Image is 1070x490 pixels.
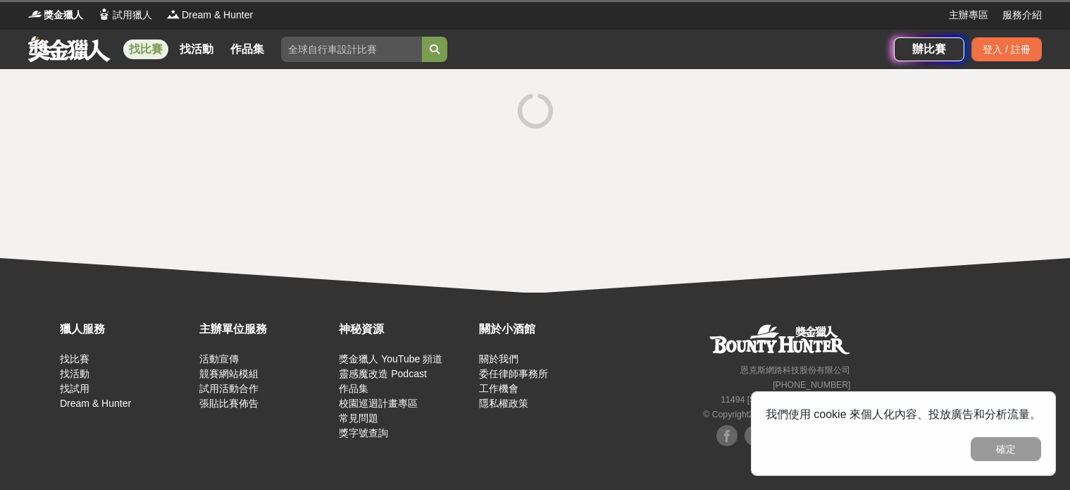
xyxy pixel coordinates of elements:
[166,8,253,23] a: LogoDream & Hunter
[28,8,83,23] a: Logo獎金獵人
[1002,8,1042,23] a: 服務介紹
[894,37,964,61] a: 辦比賽
[60,368,89,379] a: 找活動
[113,8,152,23] span: 試用獵人
[225,39,270,59] a: 作品集
[703,410,850,419] small: © Copyright 2025 . All Rights Reserved.
[479,321,611,338] div: 關於小酒館
[174,39,219,59] a: 找活動
[60,398,131,409] a: Dream & Hunter
[339,368,426,379] a: 靈感魔改造 Podcast
[97,8,152,23] a: Logo試用獵人
[281,37,422,62] input: 全球自行車設計比賽
[339,412,378,424] a: 常見問題
[28,7,42,21] img: Logo
[766,408,1041,420] span: 我們使用 cookie 來個人化內容、投放廣告和分析流量。
[199,353,239,365] a: 活動宣傳
[44,8,83,23] span: 獎金獵人
[773,380,850,390] small: [PHONE_NUMBER]
[60,353,89,365] a: 找比賽
[339,383,368,394] a: 作品集
[97,7,111,21] img: Logo
[949,8,988,23] a: 主辦專區
[60,321,192,338] div: 獵人服務
[971,37,1042,61] div: 登入 / 註冊
[199,321,332,338] div: 主辦單位服務
[60,383,89,394] a: 找試用
[123,39,168,59] a: 找比賽
[199,398,259,409] a: 張貼比賽佈告
[339,321,471,338] div: 神秘資源
[971,437,1041,461] button: 確定
[479,383,518,394] a: 工作機會
[479,353,518,365] a: 關於我們
[339,427,388,439] a: 獎字號查詢
[339,398,418,409] a: 校園巡迴計畫專區
[199,368,259,379] a: 競賽網站模組
[339,353,442,365] a: 獎金獵人 YouTube 頻道
[199,383,259,394] a: 試用活動合作
[721,395,850,405] small: 11494 [STREET_ADDRESS] 3 樓
[182,8,253,23] span: Dream & Hunter
[479,398,528,409] a: 隱私權政策
[745,425,766,446] img: Facebook
[716,425,738,446] img: Facebook
[740,365,850,375] small: 恩克斯網路科技股份有限公司
[479,368,548,379] a: 委任律師事務所
[166,7,180,21] img: Logo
